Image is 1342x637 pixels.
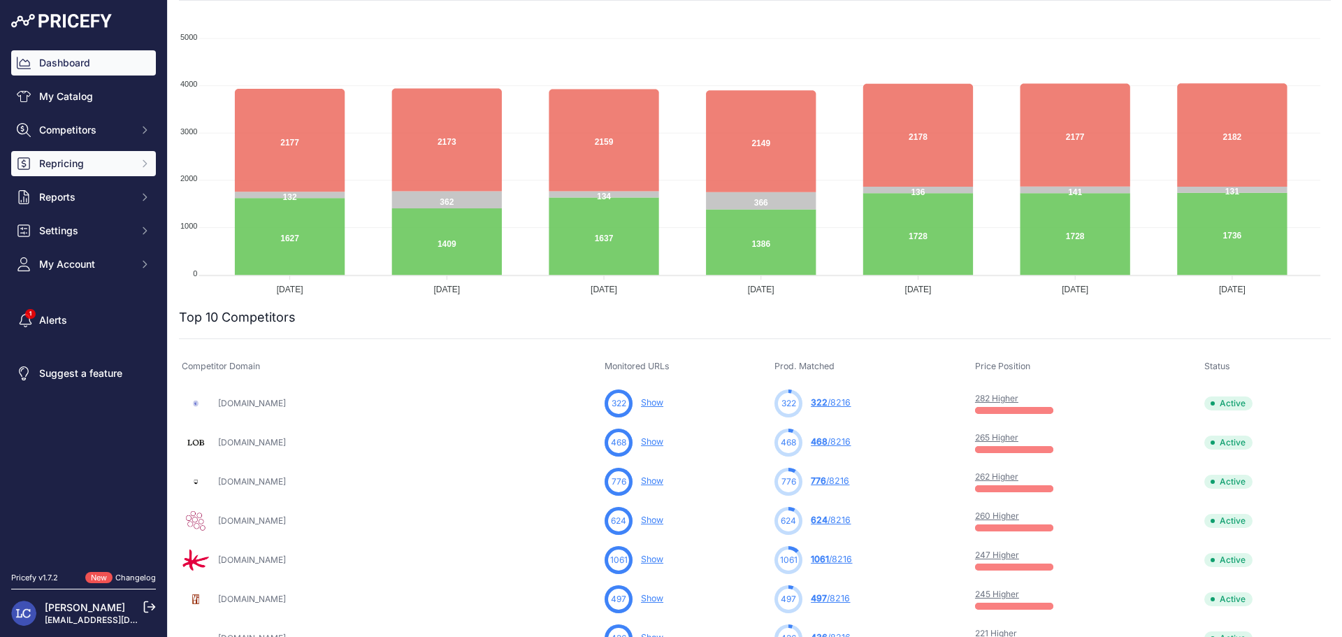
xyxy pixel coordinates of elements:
span: 322 [781,397,796,410]
a: 322/8216 [811,397,851,408]
span: New [85,572,113,584]
span: 1061 [780,554,798,566]
a: Show [641,397,663,408]
span: Prod. Matched [774,361,835,371]
a: 776/8216 [811,475,849,486]
tspan: 2000 [180,174,197,182]
span: Competitor Domain [182,361,260,371]
a: 1061/8216 [811,554,852,564]
span: Repricing [39,157,131,171]
span: Price Position [975,361,1030,371]
a: Dashboard [11,50,156,76]
a: Show [641,554,663,564]
span: Reports [39,190,131,204]
a: Show [641,515,663,525]
h2: Top 10 Competitors [179,308,296,327]
span: Status [1204,361,1230,371]
a: [DOMAIN_NAME] [218,554,286,565]
tspan: [DATE] [905,285,932,294]
a: Show [641,436,663,447]
tspan: 4000 [180,80,197,88]
span: Active [1204,553,1253,567]
span: My Account [39,257,131,271]
tspan: [DATE] [591,285,617,294]
a: [DOMAIN_NAME] [218,594,286,604]
a: 262 Higher [975,471,1018,482]
button: Repricing [11,151,156,176]
span: Active [1204,396,1253,410]
a: Changelog [115,573,156,582]
span: Active [1204,514,1253,528]
span: 624 [811,515,828,525]
a: [DOMAIN_NAME] [218,437,286,448]
span: Monitored URLs [605,361,670,371]
a: 282 Higher [975,393,1018,403]
a: 265 Higher [975,432,1018,443]
a: 497/8216 [811,593,850,603]
button: Reports [11,185,156,210]
a: [DOMAIN_NAME] [218,398,286,408]
a: 260 Higher [975,510,1019,521]
span: 468 [611,436,626,449]
a: 245 Higher [975,589,1019,599]
tspan: 5000 [180,33,197,41]
span: 468 [811,436,828,447]
a: [PERSON_NAME] [45,601,125,613]
a: Show [641,593,663,603]
button: Competitors [11,117,156,143]
a: 624/8216 [811,515,851,525]
div: Pricefy v1.7.2 [11,572,58,584]
span: 1061 [811,554,829,564]
span: 1061 [610,554,628,566]
a: Show [641,475,663,486]
span: 497 [611,593,626,606]
span: 776 [781,475,796,488]
tspan: [DATE] [433,285,460,294]
a: Alerts [11,308,156,333]
tspan: [DATE] [1219,285,1246,294]
tspan: [DATE] [1062,285,1088,294]
a: My Catalog [11,84,156,109]
span: Active [1204,475,1253,489]
span: 624 [781,515,796,527]
span: Active [1204,436,1253,450]
span: Settings [39,224,131,238]
span: 776 [612,475,626,488]
tspan: 1000 [180,222,197,230]
a: [EMAIL_ADDRESS][DOMAIN_NAME] [45,615,191,625]
a: [DOMAIN_NAME] [218,515,286,526]
img: Pricefy Logo [11,14,112,28]
a: 468/8216 [811,436,851,447]
tspan: [DATE] [748,285,774,294]
span: Competitors [39,123,131,137]
tspan: 0 [193,269,197,278]
span: 776 [811,475,826,486]
span: Active [1204,592,1253,606]
a: [DOMAIN_NAME] [218,476,286,487]
span: 468 [781,436,796,449]
tspan: 3000 [180,127,197,136]
a: Suggest a feature [11,361,156,386]
a: 247 Higher [975,550,1019,560]
button: My Account [11,252,156,277]
span: 624 [611,515,626,527]
span: 322 [612,397,626,410]
span: 497 [811,593,827,603]
nav: Sidebar [11,50,156,555]
span: 322 [811,397,828,408]
tspan: [DATE] [277,285,303,294]
button: Settings [11,218,156,243]
span: 497 [781,593,796,606]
